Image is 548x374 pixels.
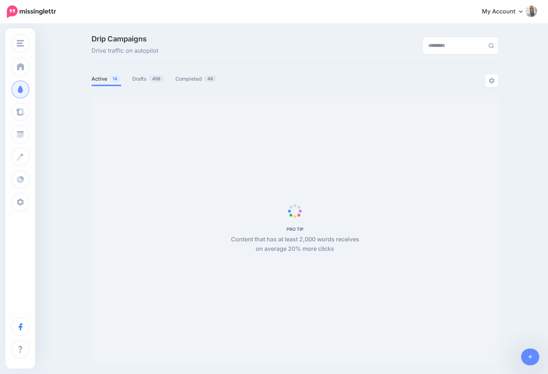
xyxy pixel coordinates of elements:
img: menu.png [17,40,24,47]
span: Drive traffic on autopilot [92,46,158,56]
a: Active14 [92,75,121,83]
a: My Account [475,3,537,21]
img: search-grey-6.png [488,43,494,48]
img: settings-grey.png [489,78,495,84]
img: Missinglettr [7,5,56,18]
span: 458 [149,75,164,82]
span: 48 [204,75,217,82]
span: 14 [109,75,121,82]
a: Drafts458 [132,75,165,83]
span: Drip Campaigns [92,35,158,43]
a: Completed48 [175,75,217,83]
h5: PRO TIP [227,226,363,232]
p: Content that has at least 2,000 words receives on average 20% more clicks [227,235,363,254]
